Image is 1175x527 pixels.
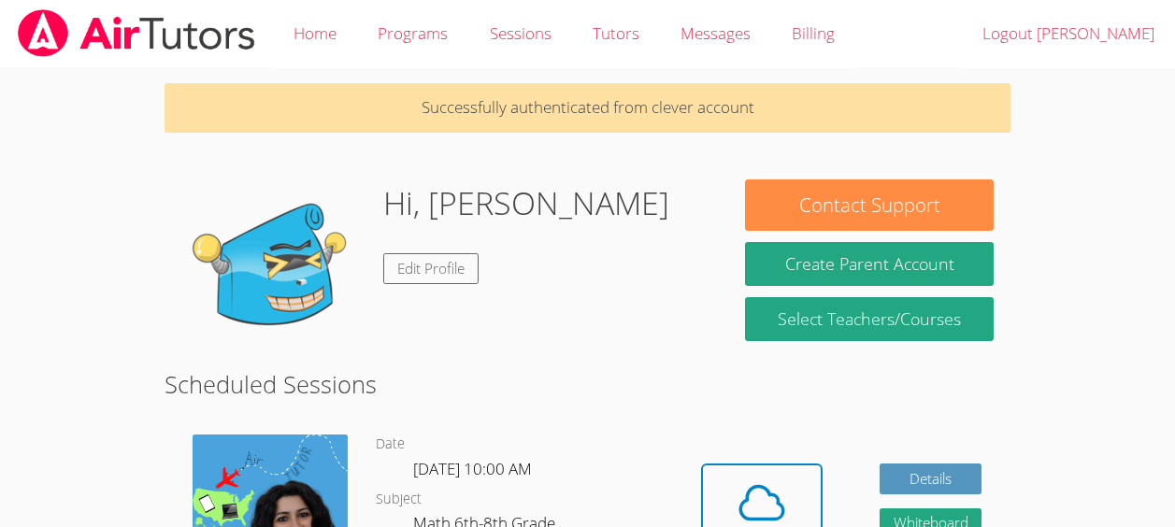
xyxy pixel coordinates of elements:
h2: Scheduled Sessions [165,366,1010,402]
span: Messages [681,22,751,44]
dt: Subject [376,488,422,511]
dt: Date [376,433,405,456]
img: default.png [181,179,368,366]
p: Successfully authenticated from clever account [165,83,1010,133]
a: Details [880,463,982,494]
button: Contact Support [745,179,993,231]
span: [DATE] 10:00 AM [413,458,532,479]
img: airtutors_banner-c4298cdbf04f3fff15de1276eac7730deb9818008684d7c2e4769d2f7ddbe033.png [16,9,257,57]
a: Select Teachers/Courses [745,297,993,341]
a: Edit Profile [383,253,479,284]
h1: Hi, [PERSON_NAME] [383,179,669,227]
button: Create Parent Account [745,242,993,286]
